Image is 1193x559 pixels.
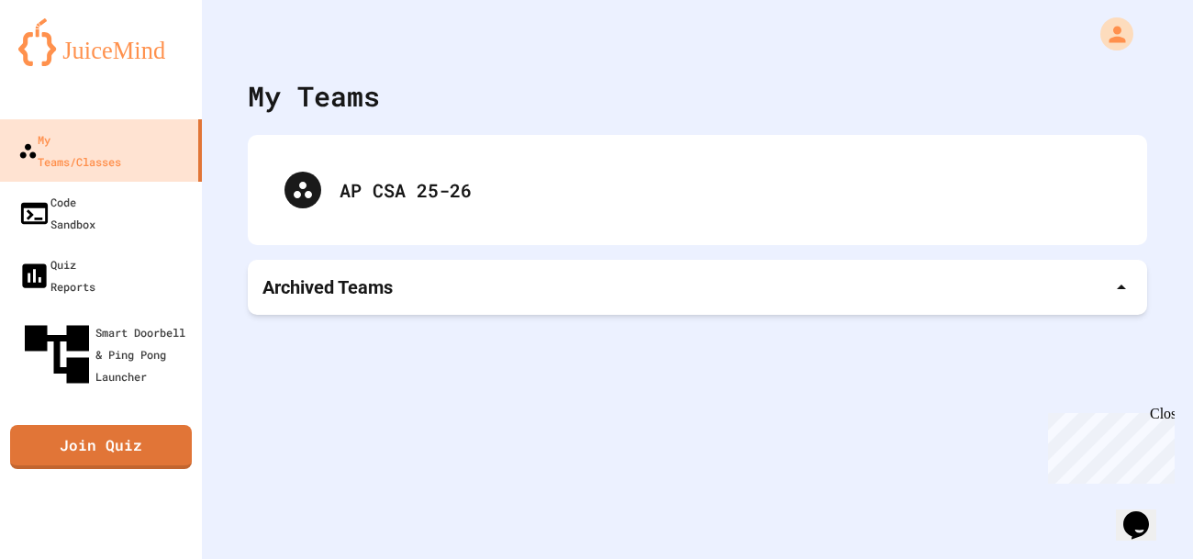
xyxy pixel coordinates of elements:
[18,253,95,297] div: Quiz Reports
[18,191,95,235] div: Code Sandbox
[1081,13,1138,55] div: My Account
[262,274,393,300] p: Archived Teams
[266,153,1129,227] div: AP CSA 25-26
[10,425,192,469] a: Join Quiz
[1041,406,1175,484] iframe: chat widget
[340,176,1110,204] div: AP CSA 25-26
[7,7,127,117] div: Chat with us now!Close
[18,18,184,66] img: logo-orange.svg
[18,316,195,393] div: Smart Doorbell & Ping Pong Launcher
[18,129,121,173] div: My Teams/Classes
[248,75,380,117] div: My Teams
[1116,486,1175,541] iframe: chat widget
